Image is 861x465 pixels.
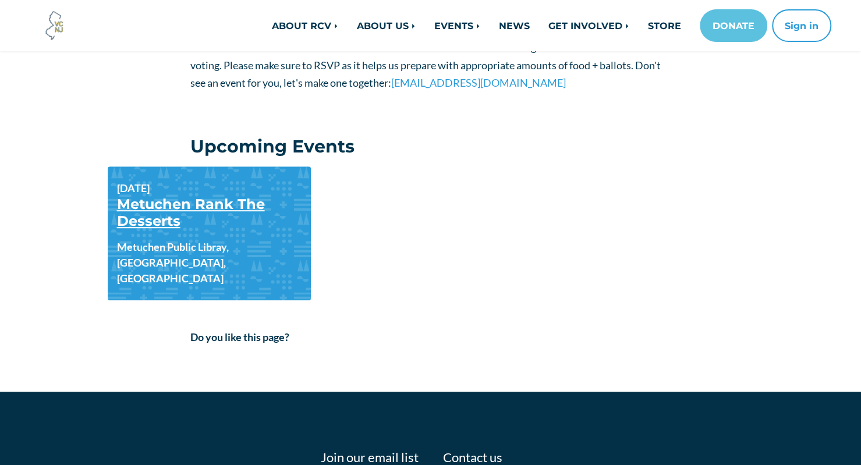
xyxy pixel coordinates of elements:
a: Join our email list [320,449,418,465]
a: ABOUT RCV [263,14,348,37]
a: [EMAIL_ADDRESS][DOMAIN_NAME] [391,76,566,89]
a: ABOUT US [348,14,425,37]
a: NEWS [490,14,539,37]
a: STORE [639,14,690,37]
b: Metuchen Public Libray, [GEOGRAPHIC_DATA], [GEOGRAPHIC_DATA] [117,239,302,286]
button: Sign in or sign up [772,9,831,42]
nav: Main navigation [182,9,831,42]
a: Metuchen Rank The Desserts [117,196,265,229]
img: Voter Choice NJ [39,10,70,41]
a: EVENTS [425,14,490,37]
a: Contact us [442,449,502,465]
strong: Do you like this page? [190,331,289,343]
h3: Upcoming Events [190,136,355,157]
a: GET INVOLVED [539,14,639,37]
iframe: fb:like Facebook Social Plugin [190,352,365,364]
a: DONATE [700,9,767,42]
p: Voter Choice NJ holds events across the state for those interested in learning more about ranked-... [190,38,671,92]
iframe: X Post Button [365,348,403,360]
b: [DATE] [117,182,150,194]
